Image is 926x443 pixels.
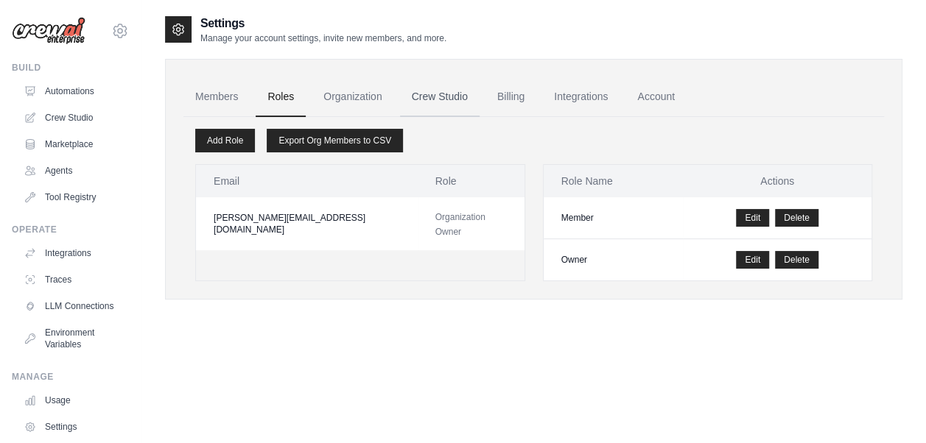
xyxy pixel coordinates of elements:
a: Organization [312,77,393,117]
a: Crew Studio [400,77,480,117]
h2: Settings [200,15,446,32]
a: Marketplace [18,132,129,156]
th: Role [418,165,525,197]
div: Operate [12,224,129,235]
a: Traces [18,268,129,291]
a: Account [625,77,687,117]
img: Logo [12,17,85,45]
th: Email [196,165,418,197]
th: Actions [683,165,871,197]
a: Integrations [18,241,129,265]
a: Settings [18,415,129,439]
a: Crew Studio [18,106,129,130]
a: Export Org Members to CSV [267,129,403,152]
a: Usage [18,389,129,412]
td: Owner [544,239,684,281]
a: Environment Variables [18,321,129,356]
a: Edit [736,209,769,227]
th: Role Name [544,165,684,197]
a: Edit [736,251,769,269]
a: Members [183,77,250,117]
a: Integrations [542,77,620,117]
div: Manage [12,371,129,383]
div: Build [12,62,129,74]
a: Billing [485,77,536,117]
a: LLM Connections [18,294,129,318]
td: [PERSON_NAME][EMAIL_ADDRESS][DOMAIN_NAME] [196,197,418,250]
button: Delete [775,209,818,227]
a: Agents [18,159,129,182]
a: Automations [18,79,129,103]
a: Roles [256,77,306,117]
button: Delete [775,251,818,269]
a: Tool Registry [18,185,129,209]
p: Manage your account settings, invite new members, and more. [200,32,446,44]
td: Member [544,197,684,239]
a: Add Role [195,129,255,152]
span: Organization Owner [435,212,485,237]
